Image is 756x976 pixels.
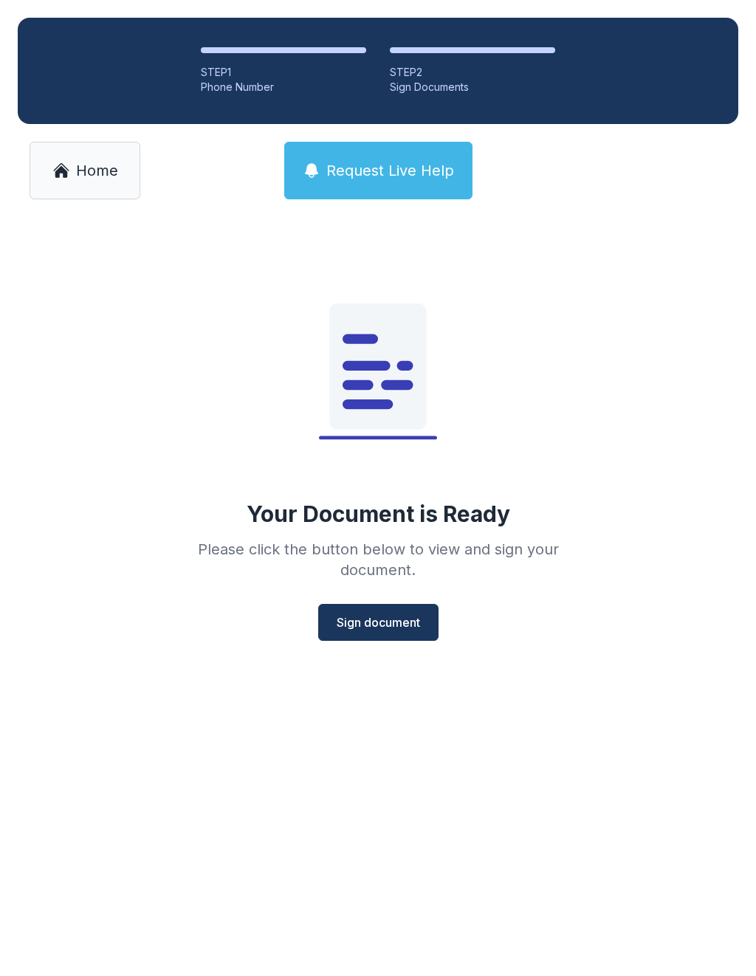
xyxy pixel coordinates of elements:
span: Request Live Help [326,160,454,181]
div: STEP 1 [201,65,366,80]
div: Sign Documents [390,80,555,94]
div: Please click the button below to view and sign your document. [165,539,591,580]
div: Phone Number [201,80,366,94]
span: Sign document [337,614,420,631]
div: STEP 2 [390,65,555,80]
span: Home [76,160,118,181]
div: Your Document is Ready [247,501,510,527]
